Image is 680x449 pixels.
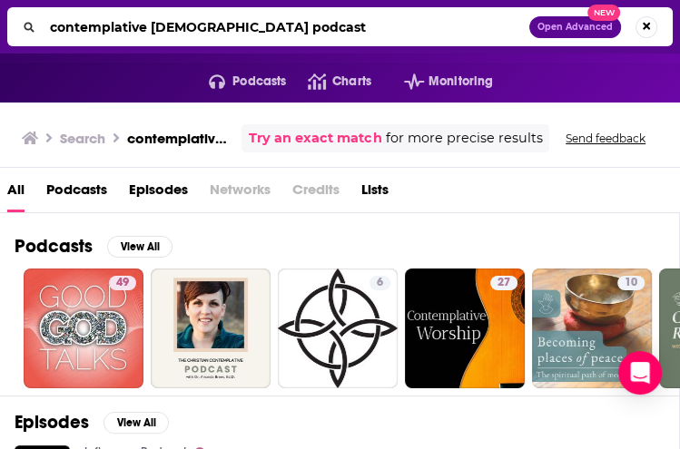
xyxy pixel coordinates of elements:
a: 6 [278,268,398,388]
span: 27 [498,274,510,292]
span: 10 [625,274,637,292]
a: Charts [286,67,370,96]
a: Episodes [129,175,188,212]
span: 6 [377,274,383,292]
a: EpisodesView All [15,411,169,434]
a: 27 [405,268,525,388]
a: Try an exact match [249,128,381,149]
span: Open Advanced [537,23,613,32]
span: Networks [210,175,271,212]
h3: contemplative [DEMOGRAPHIC_DATA] podcast [127,130,234,147]
span: for more precise results [385,128,542,149]
span: 49 [116,274,129,292]
div: Open Intercom Messenger [618,351,662,395]
span: Podcasts [232,69,286,94]
button: View All [107,236,172,258]
a: 10 [532,268,652,388]
a: Podcasts [46,175,107,212]
a: 6 [370,276,390,290]
a: 10 [617,276,645,290]
a: 49 [109,276,136,290]
button: Send feedback [560,131,651,146]
a: PodcastsView All [15,235,172,258]
a: All [7,175,25,212]
h3: Search [60,130,105,147]
button: Open AdvancedNew [529,16,621,38]
input: Search podcasts, credits, & more... [43,13,529,42]
h2: Episodes [15,411,89,434]
span: Monitoring [429,69,493,94]
span: New [587,5,620,22]
a: 49 [24,268,143,388]
a: 27 [490,276,517,290]
span: Charts [332,69,371,94]
button: View All [103,412,169,434]
button: open menu [187,67,287,96]
a: Lists [361,175,389,212]
button: open menu [382,67,493,96]
h2: Podcasts [15,235,93,258]
div: Search podcasts, credits, & more... [7,7,673,46]
span: Credits [292,175,340,212]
